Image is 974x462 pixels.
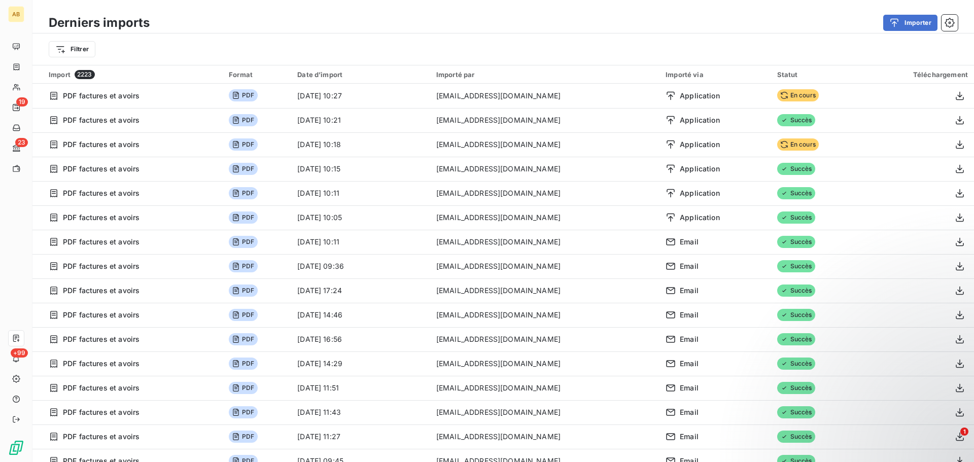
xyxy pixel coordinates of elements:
[940,428,964,452] iframe: Intercom live chat
[63,139,140,150] span: PDF factures et avoirs
[430,278,659,303] td: [EMAIL_ADDRESS][DOMAIN_NAME]
[883,15,937,31] button: Importer
[777,89,819,101] span: En cours
[680,212,720,223] span: Application
[291,278,430,303] td: [DATE] 17:24
[63,188,140,198] span: PDF factures et avoirs
[291,376,430,400] td: [DATE] 11:51
[63,115,140,125] span: PDF factures et avoirs
[867,70,968,79] div: Téléchargement
[430,84,659,108] td: [EMAIL_ADDRESS][DOMAIN_NAME]
[777,138,819,151] span: En cours
[680,407,699,417] span: Email
[291,205,430,230] td: [DATE] 10:05
[680,261,699,271] span: Email
[49,14,150,32] h3: Derniers imports
[229,187,257,199] span: PDF
[229,309,257,321] span: PDF
[229,163,257,175] span: PDF
[430,303,659,327] td: [EMAIL_ADDRESS][DOMAIN_NAME]
[229,236,257,248] span: PDF
[777,358,815,370] span: Succès
[777,187,815,199] span: Succès
[680,383,699,393] span: Email
[680,237,699,247] span: Email
[297,70,424,79] div: Date d’import
[430,351,659,376] td: [EMAIL_ADDRESS][DOMAIN_NAME]
[777,70,855,79] div: Statut
[63,407,140,417] span: PDF factures et avoirs
[291,254,430,278] td: [DATE] 09:36
[63,432,140,442] span: PDF factures et avoirs
[291,327,430,351] td: [DATE] 16:56
[430,376,659,400] td: [EMAIL_ADDRESS][DOMAIN_NAME]
[680,115,720,125] span: Application
[229,138,257,151] span: PDF
[680,334,699,344] span: Email
[291,181,430,205] td: [DATE] 10:11
[229,358,257,370] span: PDF
[430,230,659,254] td: [EMAIL_ADDRESS][DOMAIN_NAME]
[430,254,659,278] td: [EMAIL_ADDRESS][DOMAIN_NAME]
[430,132,659,157] td: [EMAIL_ADDRESS][DOMAIN_NAME]
[680,139,720,150] span: Application
[291,132,430,157] td: [DATE] 10:18
[75,70,95,79] span: 2223
[436,70,653,79] div: Importé par
[229,260,257,272] span: PDF
[666,70,764,79] div: Importé via
[229,114,257,126] span: PDF
[16,97,28,106] span: 19
[777,236,815,248] span: Succès
[777,431,815,443] span: Succès
[430,157,659,181] td: [EMAIL_ADDRESS][DOMAIN_NAME]
[291,303,430,327] td: [DATE] 14:46
[229,89,257,101] span: PDF
[680,91,720,101] span: Application
[229,431,257,443] span: PDF
[430,108,659,132] td: [EMAIL_ADDRESS][DOMAIN_NAME]
[777,163,815,175] span: Succès
[777,211,815,224] span: Succès
[291,351,430,376] td: [DATE] 14:29
[63,91,140,101] span: PDF factures et avoirs
[291,157,430,181] td: [DATE] 10:15
[291,424,430,449] td: [DATE] 11:27
[430,205,659,230] td: [EMAIL_ADDRESS][DOMAIN_NAME]
[63,164,140,174] span: PDF factures et avoirs
[63,383,140,393] span: PDF factures et avoirs
[680,164,720,174] span: Application
[680,432,699,442] span: Email
[63,334,140,344] span: PDF factures et avoirs
[430,327,659,351] td: [EMAIL_ADDRESS][DOMAIN_NAME]
[63,286,140,296] span: PDF factures et avoirs
[291,84,430,108] td: [DATE] 10:27
[430,400,659,424] td: [EMAIL_ADDRESS][DOMAIN_NAME]
[680,286,699,296] span: Email
[680,359,699,369] span: Email
[49,41,95,57] button: Filtrer
[430,424,659,449] td: [EMAIL_ADDRESS][DOMAIN_NAME]
[680,188,720,198] span: Application
[63,310,140,320] span: PDF factures et avoirs
[229,382,257,394] span: PDF
[291,108,430,132] td: [DATE] 10:21
[680,310,699,320] span: Email
[15,138,28,147] span: 23
[229,406,257,418] span: PDF
[49,70,217,79] div: Import
[291,400,430,424] td: [DATE] 11:43
[229,333,257,345] span: PDF
[960,428,968,436] span: 1
[430,181,659,205] td: [EMAIL_ADDRESS][DOMAIN_NAME]
[229,285,257,297] span: PDF
[8,6,24,22] div: AB
[63,261,140,271] span: PDF factures et avoirs
[11,348,28,358] span: +99
[777,333,815,345] span: Succès
[63,237,140,247] span: PDF factures et avoirs
[63,212,140,223] span: PDF factures et avoirs
[229,211,257,224] span: PDF
[777,114,815,126] span: Succès
[777,285,815,297] span: Succès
